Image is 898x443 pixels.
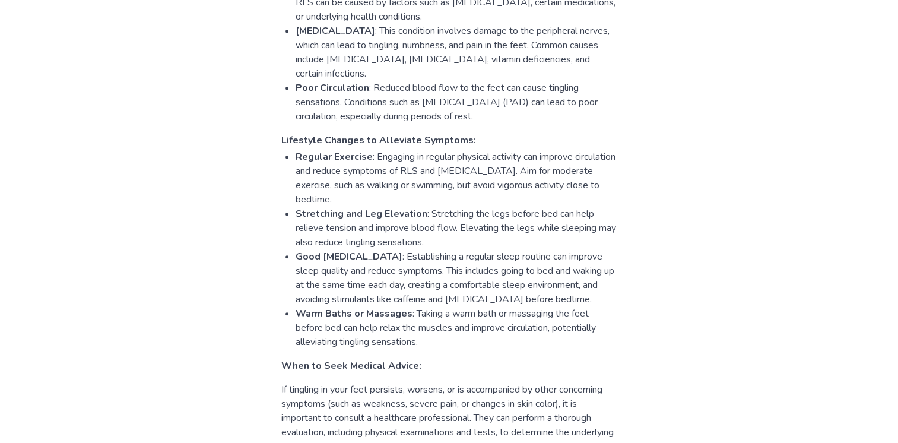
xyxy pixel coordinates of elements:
li: : Reduced blood flow to the feet can cause tingling sensations. Conditions such as [MEDICAL_DATA]... [296,81,617,124]
li: : Engaging in regular physical activity can improve circulation and reduce symptoms of RLS and [M... [296,150,617,207]
strong: Warm Baths or Massages [296,307,412,320]
strong: Poor Circulation [296,81,369,94]
li: : Establishing a regular sleep routine can improve sleep quality and reduce symptoms. This includ... [296,249,617,306]
h3: When to Seek Medical Advice: [281,359,617,373]
strong: Regular Exercise [296,150,373,163]
li: : Stretching the legs before bed can help relieve tension and improve blood flow. Elevating the l... [296,207,617,249]
h3: Lifestyle Changes to Alleviate Symptoms: [281,133,617,147]
strong: Good [MEDICAL_DATA] [296,250,402,263]
li: : Taking a warm bath or massaging the feet before bed can help relax the muscles and improve circ... [296,306,617,349]
li: : This condition involves damage to the peripheral nerves, which can lead to tingling, numbness, ... [296,24,617,81]
strong: [MEDICAL_DATA] [296,24,375,37]
strong: Stretching and Leg Elevation [296,207,427,220]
